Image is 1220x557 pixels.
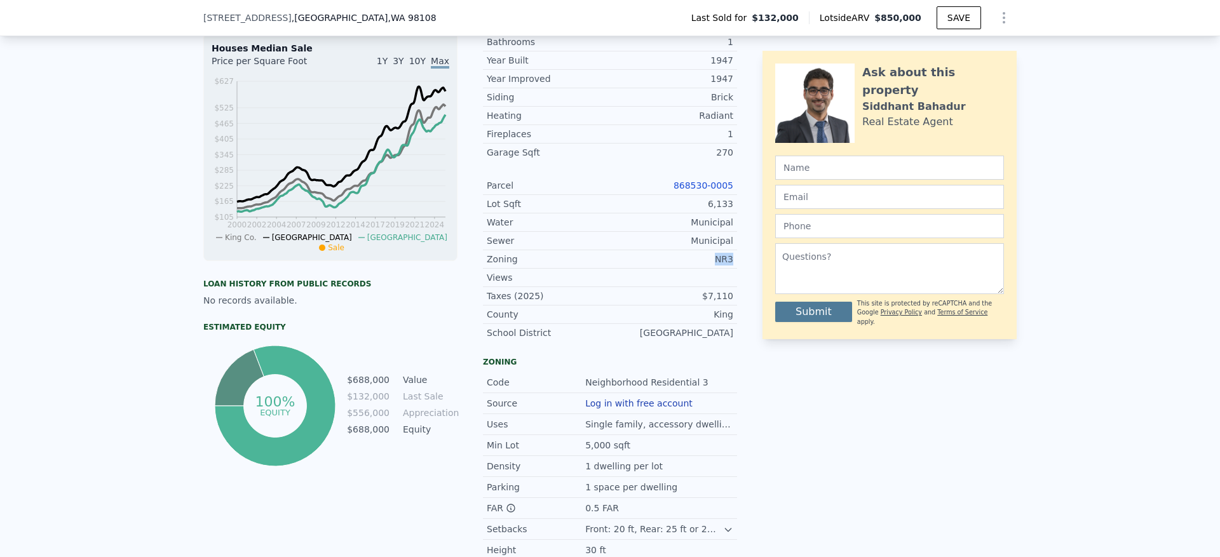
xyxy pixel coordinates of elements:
div: Siddhant Bahadur [862,99,966,114]
button: Submit [775,302,852,322]
div: [GEOGRAPHIC_DATA] [610,326,733,339]
tspan: equity [260,407,290,417]
div: Parcel [487,179,610,192]
tspan: $105 [214,213,234,222]
span: King Co. [225,233,257,242]
button: SAVE [937,6,981,29]
span: Last Sold for [691,11,752,24]
tspan: $225 [214,182,234,191]
tspan: 2021 [405,220,424,229]
tspan: $525 [214,104,234,112]
div: 1 [610,36,733,48]
tspan: $345 [214,151,234,159]
div: Real Estate Agent [862,114,953,130]
div: Taxes (2025) [487,290,610,302]
tspan: 2004 [267,220,287,229]
div: Year Improved [487,72,610,85]
div: Siding [487,91,610,104]
tspan: 100% [255,394,295,410]
div: $7,110 [610,290,733,302]
td: Value [400,373,457,387]
div: Price per Square Foot [212,55,330,75]
div: Ask about this property [862,64,1004,99]
span: $132,000 [752,11,799,24]
div: Sewer [487,234,610,247]
div: 1 space per dwelling [585,481,680,493]
div: County [487,308,610,321]
div: 1 dwelling per lot [585,460,665,473]
a: Privacy Policy [881,309,922,316]
tspan: $405 [214,135,234,144]
tspan: 2019 [385,220,405,229]
div: This site is protected by reCAPTCHA and the Google and apply. [857,299,1004,326]
a: 868530-0005 [674,180,733,191]
button: Show Options [991,5,1017,30]
input: Email [775,185,1004,209]
div: Zoning [487,253,610,265]
td: $556,000 [346,406,390,420]
span: $850,000 [874,13,921,23]
div: Estimated Equity [203,322,457,332]
div: Lot Sqft [487,198,610,210]
div: 0.5 FAR [585,502,621,514]
div: Front: 20 ft, Rear: 25 ft or 20% of lot depth (min. 10 ft), Side: 5 ft [585,523,723,535]
div: King [610,308,733,321]
tspan: 2002 [247,220,267,229]
tspan: 2007 [287,220,306,229]
div: Municipal [610,216,733,229]
span: 3Y [393,56,403,66]
tspan: 2000 [227,220,247,229]
div: Brick [610,91,733,104]
td: $688,000 [346,422,390,436]
span: [GEOGRAPHIC_DATA] [272,233,352,242]
div: Min Lot [487,439,585,452]
span: , [GEOGRAPHIC_DATA] [292,11,437,24]
a: Terms of Service [937,309,987,316]
div: Setbacks [487,523,585,535]
tspan: $465 [214,119,234,128]
div: 1947 [610,54,733,67]
tspan: $165 [214,197,234,206]
div: Year Built [487,54,610,67]
div: Zoning [483,357,737,367]
div: NR3 [610,253,733,265]
div: 5,000 sqft [585,439,633,452]
div: Bathrooms [487,36,610,48]
div: 270 [610,146,733,159]
div: Radiant [610,109,733,122]
tspan: 2009 [306,220,326,229]
td: $132,000 [346,389,390,403]
span: [STREET_ADDRESS] [203,11,292,24]
span: Lotside ARV [820,11,874,24]
div: 30 ft [585,544,608,556]
div: Fireplaces [487,128,610,140]
tspan: 2017 [365,220,385,229]
span: 1Y [377,56,388,66]
div: Neighborhood Residential 3 [585,376,711,389]
div: Single family, accessory dwellings. [585,418,733,431]
span: Sale [328,243,344,252]
tspan: 2012 [326,220,346,229]
div: 6,133 [610,198,733,210]
button: Log in with free account [585,398,693,408]
td: $688,000 [346,373,390,387]
tspan: $627 [214,77,234,86]
div: Uses [487,418,585,431]
div: Height [487,544,585,556]
tspan: 2014 [346,220,365,229]
div: Views [487,271,610,284]
div: Heating [487,109,610,122]
div: 1947 [610,72,733,85]
span: , WA 98108 [388,13,436,23]
div: Municipal [610,234,733,247]
span: Max [431,56,449,69]
td: Appreciation [400,406,457,420]
div: No records available. [203,294,457,307]
div: Loan history from public records [203,279,457,289]
div: Source [487,397,585,410]
tspan: $285 [214,166,234,175]
div: 1 [610,128,733,140]
tspan: 2024 [425,220,445,229]
div: FAR [487,502,585,514]
div: Garage Sqft [487,146,610,159]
